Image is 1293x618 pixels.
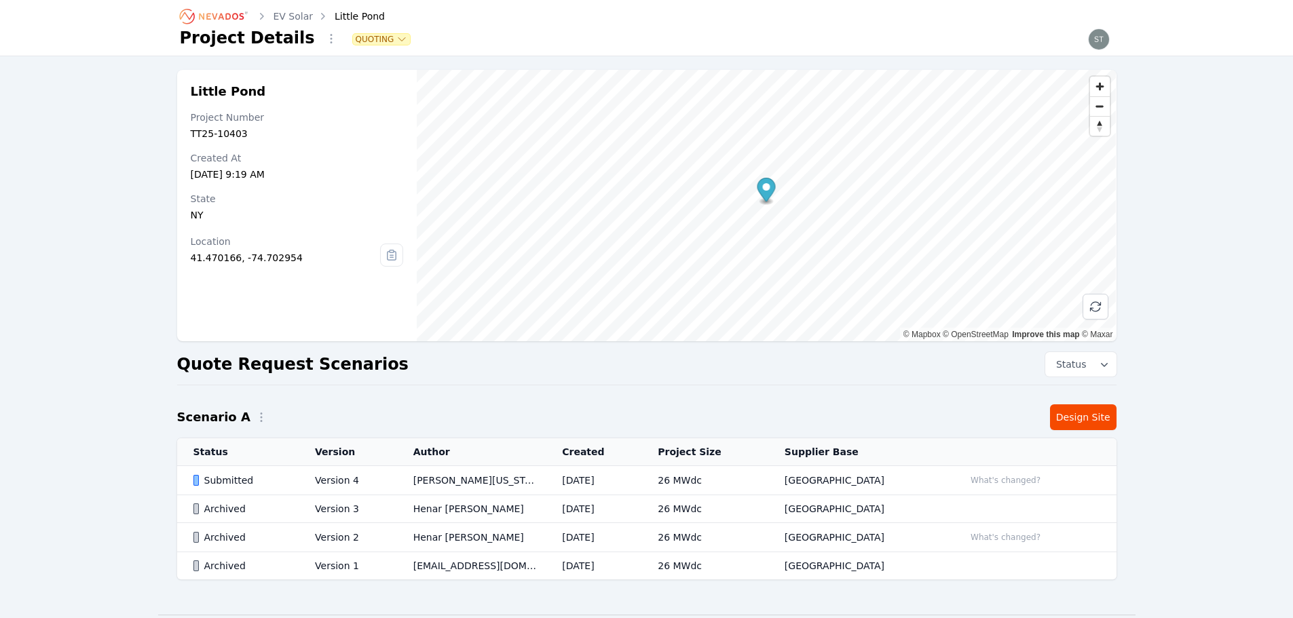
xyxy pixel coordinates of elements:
[177,466,1117,495] tr: SubmittedVersion 4[PERSON_NAME][US_STATE][DATE]26 MWdc[GEOGRAPHIC_DATA]What's changed?
[768,466,948,495] td: [GEOGRAPHIC_DATA]
[191,83,404,100] h2: Little Pond
[417,70,1116,341] canvas: Map
[1090,97,1110,116] span: Zoom out
[768,523,948,552] td: [GEOGRAPHIC_DATA]
[191,111,404,124] div: Project Number
[299,552,397,580] td: Version 1
[757,178,776,206] div: Map marker
[299,495,397,523] td: Version 3
[1050,404,1117,430] a: Design Site
[397,552,546,580] td: [EMAIL_ADDRESS][DOMAIN_NAME]
[1090,116,1110,136] button: Reset bearing to north
[768,552,948,580] td: [GEOGRAPHIC_DATA]
[964,473,1047,488] button: What's changed?
[299,438,397,466] th: Version
[299,523,397,552] td: Version 2
[546,552,641,580] td: [DATE]
[546,466,641,495] td: [DATE]
[191,168,404,181] div: [DATE] 9:19 AM
[1090,96,1110,116] button: Zoom out
[641,466,768,495] td: 26 MWdc
[768,495,948,523] td: [GEOGRAPHIC_DATA]
[546,438,641,466] th: Created
[1082,330,1113,339] a: Maxar
[641,552,768,580] td: 26 MWdc
[397,523,546,552] td: Henar [PERSON_NAME]
[191,127,404,140] div: TT25-10403
[180,5,385,27] nav: Breadcrumb
[1088,28,1110,50] img: steve.mustaro@nevados.solar
[299,466,397,495] td: Version 4
[177,523,1117,552] tr: ArchivedVersion 2Henar [PERSON_NAME][DATE]26 MWdc[GEOGRAPHIC_DATA]What's changed?
[546,495,641,523] td: [DATE]
[641,438,768,466] th: Project Size
[397,438,546,466] th: Author
[641,495,768,523] td: 26 MWdc
[641,523,768,552] td: 26 MWdc
[191,192,404,206] div: State
[1012,330,1079,339] a: Improve this map
[316,9,385,23] div: Little Pond
[1090,117,1110,136] span: Reset bearing to north
[191,208,404,222] div: NY
[903,330,941,339] a: Mapbox
[180,27,315,49] h1: Project Details
[191,151,404,165] div: Created At
[177,353,409,375] h2: Quote Request Scenarios
[193,474,293,487] div: Submitted
[177,438,299,466] th: Status
[943,330,1009,339] a: OpenStreetMap
[177,408,250,427] h2: Scenario A
[177,495,1117,523] tr: ArchivedVersion 3Henar [PERSON_NAME][DATE]26 MWdc[GEOGRAPHIC_DATA]
[193,559,293,573] div: Archived
[964,530,1047,545] button: What's changed?
[193,502,293,516] div: Archived
[1090,77,1110,96] button: Zoom in
[397,466,546,495] td: [PERSON_NAME][US_STATE]
[1045,352,1117,376] button: Status
[546,523,641,552] td: [DATE]
[191,251,381,265] div: 41.470166, -74.702954
[274,9,314,23] a: EV Solar
[177,552,1117,580] tr: ArchivedVersion 1[EMAIL_ADDRESS][DOMAIN_NAME][DATE]26 MWdc[GEOGRAPHIC_DATA]
[191,235,381,248] div: Location
[353,34,411,45] button: Quoting
[397,495,546,523] td: Henar [PERSON_NAME]
[1051,358,1087,371] span: Status
[193,530,293,544] div: Archived
[768,438,948,466] th: Supplier Base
